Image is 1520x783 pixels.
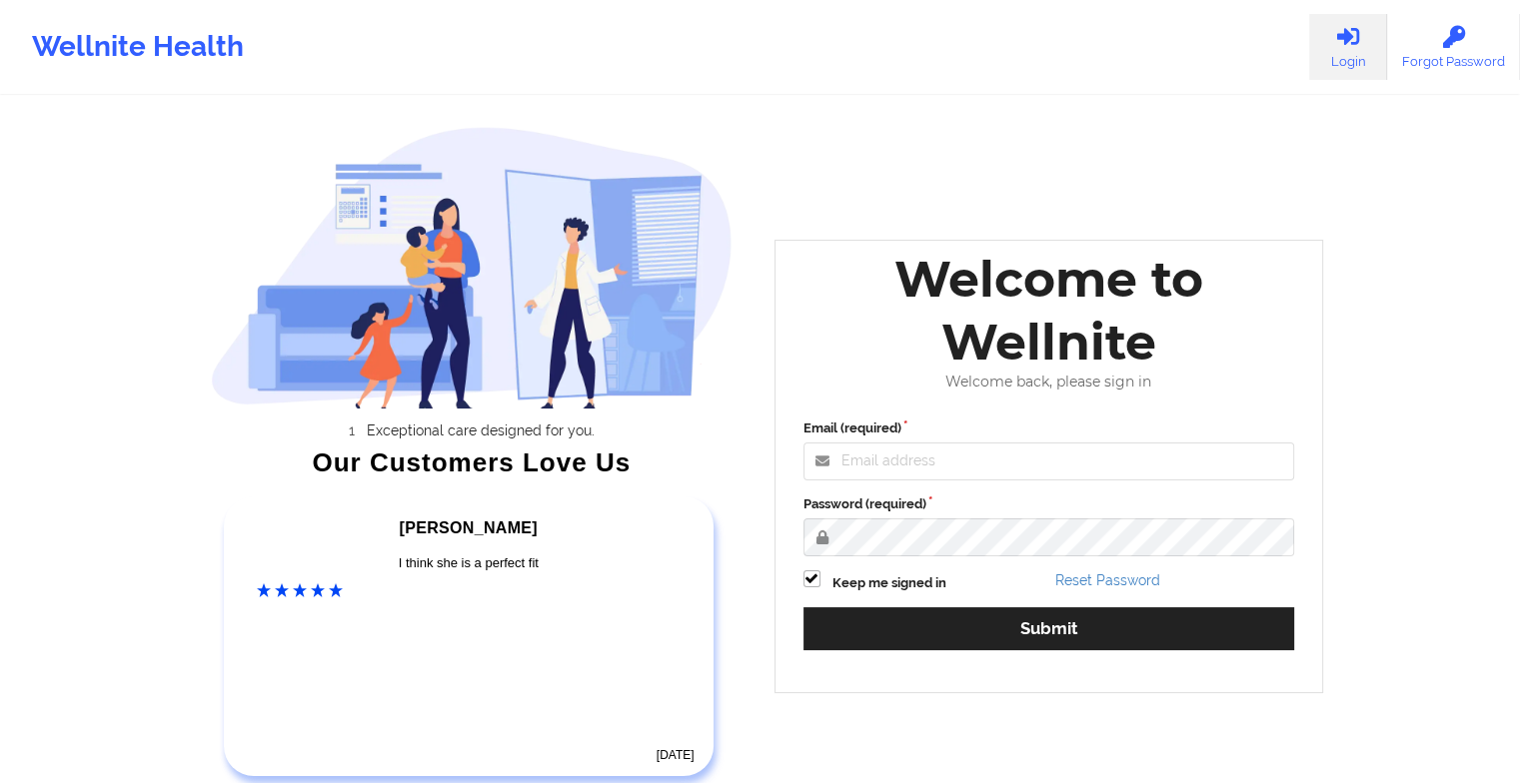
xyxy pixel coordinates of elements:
[257,553,681,573] div: I think she is a perfect fit
[1309,14,1387,80] a: Login
[832,573,946,593] label: Keep me signed in
[803,418,1295,438] label: Email (required)
[789,248,1309,374] div: Welcome to Wellnite
[229,422,733,438] li: Exceptional care designed for you.
[211,126,733,408] img: wellnite-auth-hero_200.c722682e.png
[657,748,695,762] time: [DATE]
[1387,14,1520,80] a: Forgot Password
[211,452,733,472] div: Our Customers Love Us
[803,607,1295,650] button: Submit
[789,374,1309,391] div: Welcome back, please sign in
[400,519,538,536] span: [PERSON_NAME]
[1055,572,1160,588] a: Reset Password
[803,494,1295,514] label: Password (required)
[803,442,1295,480] input: Email address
